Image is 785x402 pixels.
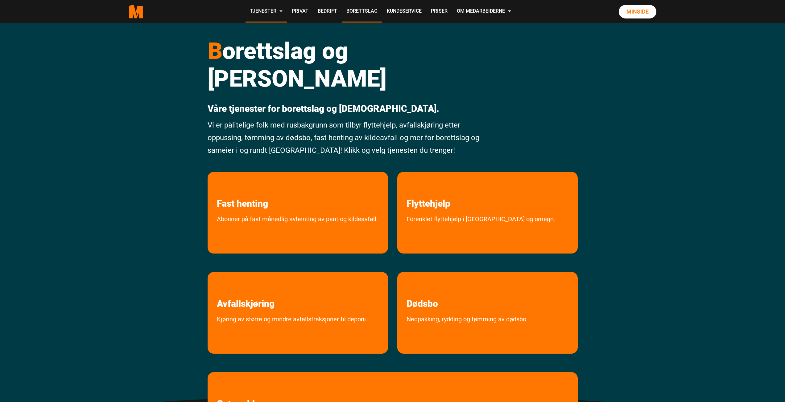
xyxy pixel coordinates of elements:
[397,314,537,351] a: Nedpakking, rydding og tømming av dødsbo.
[397,172,460,209] a: les mer om Flyttehjelp
[397,214,564,250] a: Forenklet flyttehjelp i Oslo og omegn.
[397,272,447,309] a: les mer om Dødsbo
[287,1,313,22] a: Privat
[208,37,222,64] span: B
[313,1,342,22] a: Bedrift
[342,1,382,22] a: Borettslag
[208,314,377,351] a: Kjøring av større og mindre avfallsfraksjoner til deponi.
[208,214,387,250] a: Abonner på fast månedlig avhenting av pant og kildeavfall.
[208,172,277,209] a: les mer om Fast henting
[208,37,483,92] h1: orettslag og [PERSON_NAME]
[208,119,483,156] p: Vi er pålitelige folk med rusbakgrunn som tilbyr flyttehjelp, avfallskjøring etter oppussing, tøm...
[426,1,452,22] a: Priser
[452,1,516,22] a: Om Medarbeiderne
[208,272,284,309] a: les mer om Avfallskjøring
[619,5,656,18] a: Minside
[208,103,483,114] p: Våre tjenester for borettslag og [DEMOGRAPHIC_DATA].
[382,1,426,22] a: Kundeservice
[246,1,287,22] a: Tjenester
